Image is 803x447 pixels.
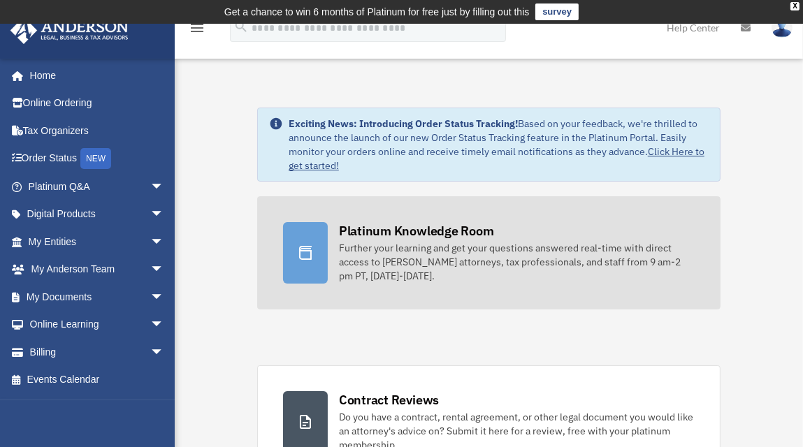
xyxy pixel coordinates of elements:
a: Online Learningarrow_drop_down [10,311,185,339]
div: NEW [80,148,111,169]
div: Based on your feedback, we're thrilled to announce the launch of our new Order Status Tracking fe... [289,117,709,173]
strong: Exciting News: Introducing Order Status Tracking! [289,117,518,130]
span: arrow_drop_down [150,311,178,339]
a: Order StatusNEW [10,145,185,173]
a: menu [189,24,205,36]
a: My Entitiesarrow_drop_down [10,228,185,256]
a: Digital Productsarrow_drop_down [10,200,185,228]
span: arrow_drop_down [150,283,178,312]
span: arrow_drop_down [150,256,178,284]
span: arrow_drop_down [150,173,178,201]
a: Billingarrow_drop_down [10,338,185,366]
span: arrow_drop_down [150,228,178,256]
a: Platinum Q&Aarrow_drop_down [10,173,185,200]
a: My Anderson Teamarrow_drop_down [10,256,185,284]
div: Further your learning and get your questions answered real-time with direct access to [PERSON_NAM... [339,241,695,283]
img: Anderson Advisors Platinum Portal [6,17,133,44]
i: search [233,19,249,34]
div: Platinum Knowledge Room [339,222,494,240]
a: survey [535,3,579,20]
div: Get a chance to win 6 months of Platinum for free just by filling out this [224,3,530,20]
span: arrow_drop_down [150,338,178,367]
i: menu [189,20,205,36]
a: Platinum Knowledge Room Further your learning and get your questions answered real-time with dire... [257,196,721,309]
a: Tax Organizers [10,117,185,145]
a: Click Here to get started! [289,145,704,172]
a: My Documentsarrow_drop_down [10,283,185,311]
div: Contract Reviews [339,391,439,409]
span: arrow_drop_down [150,200,178,229]
a: Home [10,61,178,89]
img: User Pic [772,17,793,38]
a: Online Ordering [10,89,185,117]
a: Events Calendar [10,366,185,394]
div: close [790,2,800,10]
